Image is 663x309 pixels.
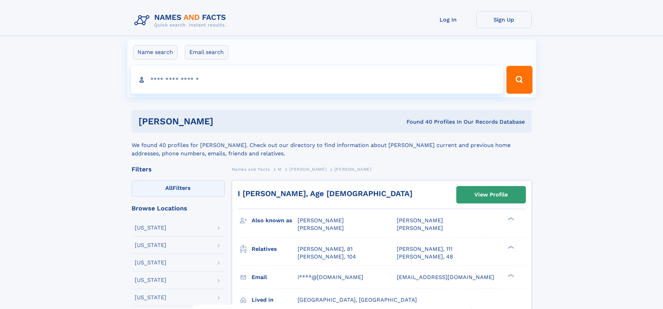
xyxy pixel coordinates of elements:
label: Filters [132,180,225,197]
div: Browse Locations [132,205,225,211]
a: [PERSON_NAME], 48 [397,253,453,261]
span: [EMAIL_ADDRESS][DOMAIN_NAME] [397,274,494,280]
a: View Profile [457,186,526,203]
a: Sign Up [476,11,532,28]
div: Found 40 Profiles In Our Records Database [310,118,525,126]
div: [US_STATE] [135,277,166,283]
span: [PERSON_NAME] [289,167,326,172]
a: [PERSON_NAME], 104 [298,253,356,261]
button: Search Button [506,66,532,94]
div: ❯ [506,245,514,249]
a: [PERSON_NAME], 81 [298,245,353,253]
span: [PERSON_NAME] [397,217,443,224]
span: [PERSON_NAME] [298,225,344,231]
span: All [165,185,173,191]
a: Log In [420,11,476,28]
div: [US_STATE] [135,225,166,231]
a: [PERSON_NAME], 111 [397,245,452,253]
h3: Email [252,271,298,283]
a: I [PERSON_NAME], Age [DEMOGRAPHIC_DATA] [238,189,412,198]
label: Email search [185,45,228,60]
a: [PERSON_NAME] [289,165,326,173]
div: View Profile [474,187,508,203]
span: [PERSON_NAME] [298,217,344,224]
span: [PERSON_NAME] [397,225,443,231]
img: Logo Names and Facts [132,11,232,30]
div: [US_STATE] [135,260,166,265]
label: Name search [133,45,177,60]
a: Names and Facts [232,165,270,173]
div: Filters [132,166,225,172]
h1: [PERSON_NAME] [139,117,310,126]
h3: Also known as [252,215,298,226]
div: We found 40 profiles for [PERSON_NAME]. Check out our directory to find information about [PERSON... [132,133,532,158]
span: M [278,167,282,172]
span: [GEOGRAPHIC_DATA], [GEOGRAPHIC_DATA] [298,296,417,303]
h3: Relatives [252,243,298,255]
a: M [278,165,282,173]
div: ❯ [506,217,514,221]
span: [PERSON_NAME] [334,167,372,172]
div: ❯ [506,273,514,278]
div: [US_STATE] [135,295,166,300]
input: search input [131,66,504,94]
div: [US_STATE] [135,242,166,248]
h3: Lived in [252,294,298,306]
